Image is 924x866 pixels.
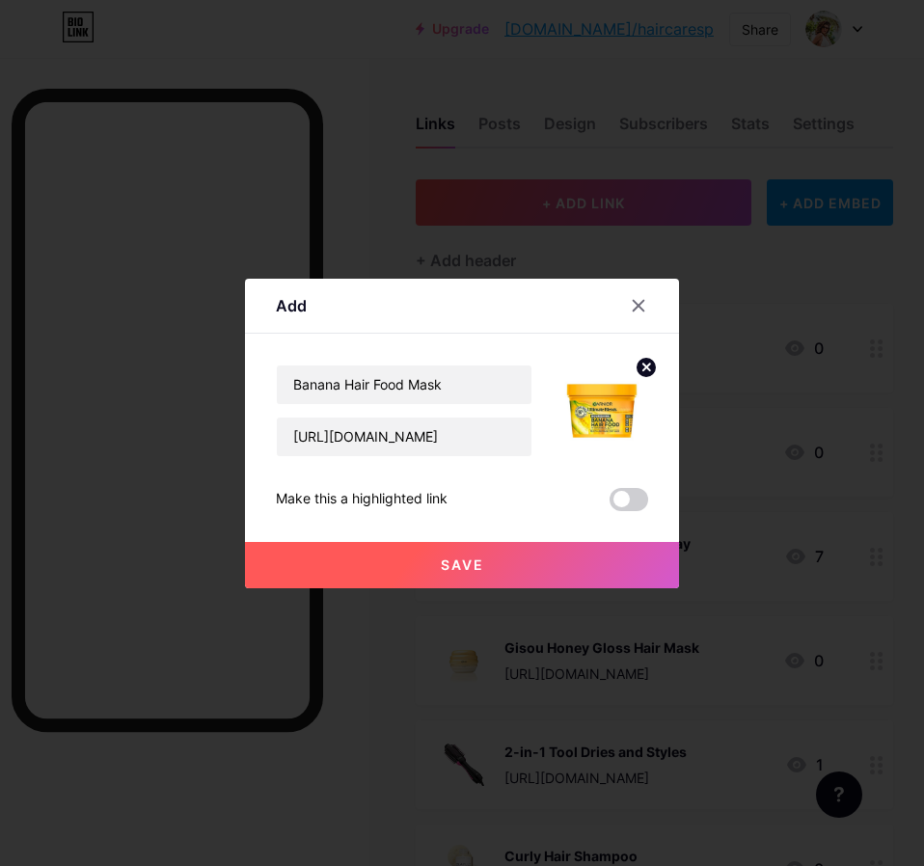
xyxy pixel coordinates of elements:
button: Save [245,542,679,588]
input: Title [277,365,531,404]
input: URL [277,418,531,456]
img: link_thumbnail [556,365,648,457]
span: Save [441,556,484,573]
div: Make this a highlighted link [276,488,448,511]
div: Add [276,294,307,317]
